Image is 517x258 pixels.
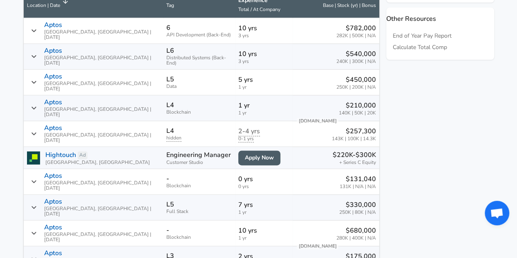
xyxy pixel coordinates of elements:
[238,236,290,241] span: 1 yr
[336,59,376,64] span: 240K | 300K | N/A
[393,32,452,40] a: End of Year Pay Report
[393,43,447,52] a: Calculate Total Comp
[238,33,290,38] span: 3 yrs
[336,75,376,85] p: $450,000
[44,172,62,179] p: Aptos
[323,2,376,9] span: Base | Stock (yr) | Bonus
[166,175,169,182] p: -
[339,200,376,210] p: $330,000
[166,2,174,9] span: Tag
[166,135,181,141] span: focus tag for this data point is hidden until there are more submissions. Submit your salary anon...
[336,226,376,236] p: $680,000
[339,210,376,215] span: 250K | 80K | N/A
[166,201,174,208] p: L5
[340,174,376,184] p: $131,040
[45,160,150,165] span: [GEOGRAPHIC_DATA], [GEOGRAPHIC_DATA]
[238,150,280,166] a: Apply Now
[166,76,174,83] p: L5
[238,210,290,215] span: 1 yr
[238,127,260,136] span: years at company for this data point is hidden until there are more submissions. Submit your sala...
[339,110,376,116] span: 140K | 50K | 20K
[238,101,290,110] p: 1 yr
[44,81,159,92] span: [GEOGRAPHIC_DATA], [GEOGRAPHIC_DATA] | [DATE]
[44,232,159,242] span: [GEOGRAPHIC_DATA], [GEOGRAPHIC_DATA] | [DATE]
[238,59,290,64] span: 3 yrs
[166,55,232,66] span: Distributed Systems (Back-End)
[238,85,290,90] span: 1 yr
[339,101,376,110] p: $210,000
[44,124,62,132] p: Aptos
[27,2,60,9] span: Location | Date
[44,224,62,231] p: Aptos
[336,236,376,241] span: 280K | 400K | N/A
[166,183,232,188] span: Blockchain
[44,73,62,80] p: Aptos
[44,21,62,29] p: Aptos
[166,235,232,240] span: Blockchain
[238,200,290,210] p: 7 yrs
[166,209,232,214] span: Full Stack
[336,85,376,90] span: 250K | 200K | N/A
[485,201,509,225] div: Open chat
[238,184,290,189] span: 0 yrs
[166,24,170,31] p: 6
[166,127,174,135] p: L4
[166,84,232,89] span: Data
[44,180,159,191] span: [GEOGRAPHIC_DATA], [GEOGRAPHIC_DATA] | [DATE]
[166,110,232,115] span: Blockchain
[333,150,376,160] p: $220K-$300K
[44,47,62,54] p: Aptos
[166,47,174,54] p: L6
[27,151,40,164] img: hightouchlogo.png
[44,107,159,117] span: [GEOGRAPHIC_DATA], [GEOGRAPHIC_DATA] | [DATE]
[44,132,159,143] span: [GEOGRAPHIC_DATA], [GEOGRAPHIC_DATA] | [DATE]
[238,6,280,13] span: Total / At Company
[339,160,376,165] span: + Series C Equity
[45,150,76,160] a: Hightouch
[166,227,169,234] p: -
[44,249,62,257] p: Aptos
[44,206,159,217] span: [GEOGRAPHIC_DATA], [GEOGRAPHIC_DATA] | [DATE]
[166,101,174,109] p: L4
[332,136,376,141] span: 143K | 100K | 14.3K
[238,75,290,85] p: 5 yrs
[78,151,87,159] a: Ad
[336,49,376,59] p: $540,000
[238,174,290,184] p: 0 yrs
[238,49,290,59] p: 10 yrs
[44,198,62,205] p: Aptos
[166,32,232,38] span: API Development (Back-End)
[166,150,232,160] p: Engineering Manager
[166,160,232,165] span: Customer Studio
[44,55,159,66] span: [GEOGRAPHIC_DATA], [GEOGRAPHIC_DATA] | [DATE]
[44,29,159,40] span: [GEOGRAPHIC_DATA], [GEOGRAPHIC_DATA] | [DATE]
[332,126,376,136] p: $257,300
[386,7,494,24] p: Other Resources
[340,184,376,189] span: 131K | N/A | N/A
[238,135,254,142] span: years of experience for this data point is hidden until there are more submissions. Submit your s...
[238,226,290,236] p: 10 yrs
[336,33,376,38] span: 282K | 500K | N/A
[44,99,62,106] p: Aptos
[238,110,290,116] span: 1 yr
[238,23,290,33] p: 10 yrs
[336,23,376,33] p: $782,000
